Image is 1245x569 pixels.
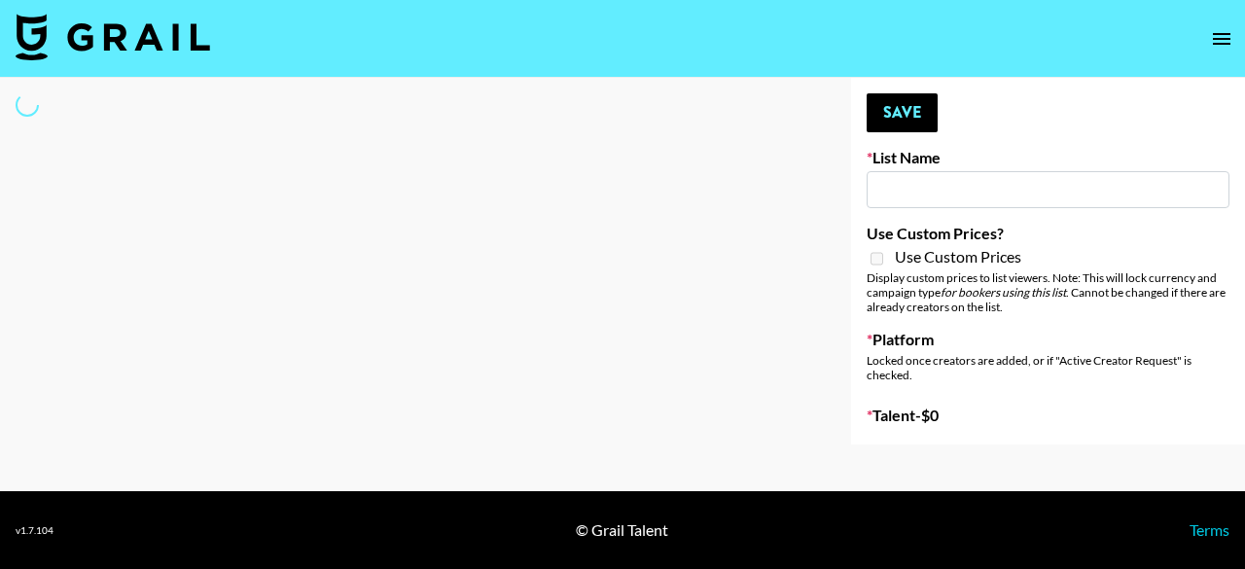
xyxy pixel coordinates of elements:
label: List Name [867,148,1229,167]
div: © Grail Talent [576,520,668,540]
label: Platform [867,330,1229,349]
div: v 1.7.104 [16,524,53,537]
em: for bookers using this list [941,285,1066,300]
img: Grail Talent [16,14,210,60]
label: Talent - $ 0 [867,406,1229,425]
span: Use Custom Prices [895,247,1021,267]
div: Display custom prices to list viewers. Note: This will lock currency and campaign type . Cannot b... [867,270,1229,314]
a: Terms [1190,520,1229,539]
label: Use Custom Prices? [867,224,1229,243]
button: Save [867,93,938,132]
div: Locked once creators are added, or if "Active Creator Request" is checked. [867,353,1229,382]
button: open drawer [1202,19,1241,58]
